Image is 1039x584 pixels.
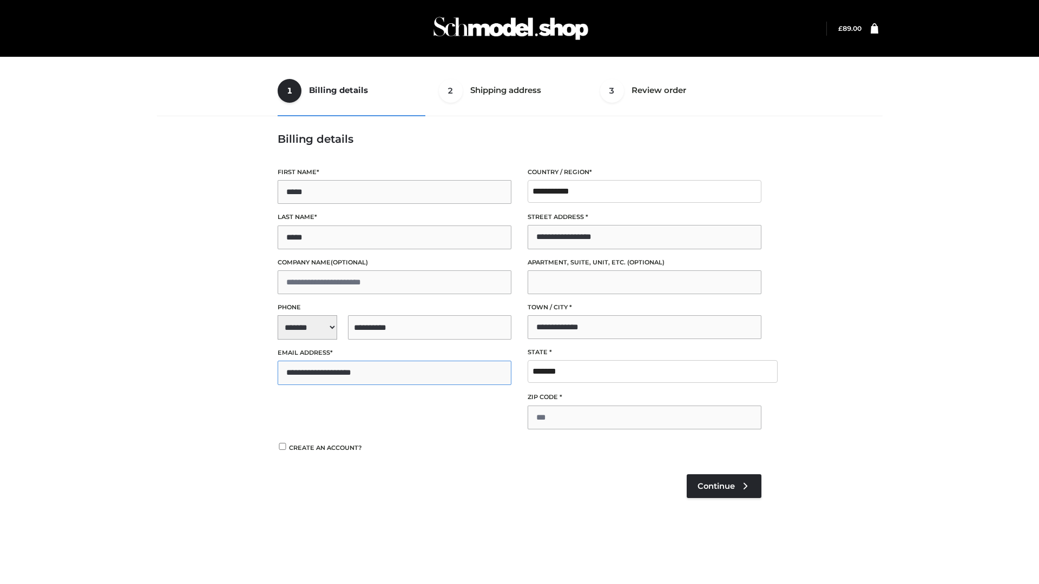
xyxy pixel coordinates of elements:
label: First name [278,167,511,177]
span: Create an account? [289,444,362,452]
label: Town / City [528,302,761,313]
bdi: 89.00 [838,24,862,32]
span: Continue [698,481,735,491]
a: £89.00 [838,24,862,32]
label: Phone [278,302,511,313]
a: Continue [687,474,761,498]
label: Country / Region [528,167,761,177]
span: £ [838,24,843,32]
label: Street address [528,212,761,222]
input: Create an account? [278,443,287,450]
img: Schmodel Admin 964 [430,7,592,50]
span: (optional) [627,258,665,266]
h3: Billing details [278,132,761,145]
label: Last name [278,212,511,222]
span: (optional) [331,258,368,266]
label: Apartment, suite, unit, etc. [528,257,761,268]
label: Email address [278,348,511,358]
label: State [528,347,761,357]
label: Company name [278,257,511,268]
label: ZIP Code [528,392,761,402]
